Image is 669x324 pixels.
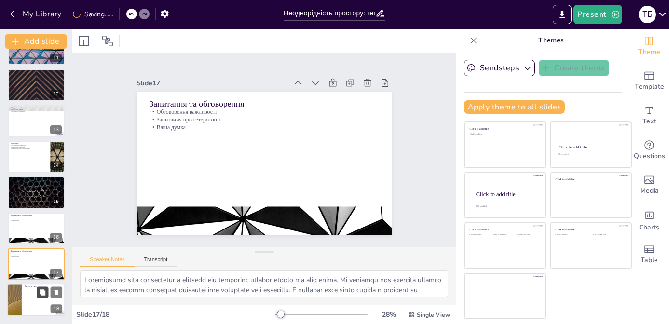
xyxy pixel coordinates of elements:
[11,252,62,254] p: Обговорення важливості
[37,287,48,298] button: Duplicate Slide
[50,125,62,134] div: 13
[573,5,622,24] button: Present
[470,133,539,135] div: Click to add text
[177,63,381,185] p: Запитання про гетеротопії
[50,269,62,277] div: 17
[539,60,609,76] button: Create theme
[25,291,62,293] p: Подяка учасникам
[50,54,62,62] div: 11
[51,305,62,313] div: 18
[630,202,669,237] div: Add charts and graphs
[76,33,92,49] div: Layout
[11,144,48,146] p: Нові підходи до простору
[8,248,65,280] div: 17
[7,6,66,22] button: My Library
[556,234,586,236] div: Click to add text
[76,310,275,319] div: Slide 17 / 18
[639,5,656,24] button: Т Б
[5,34,67,49] button: Add slide
[7,284,65,317] div: 18
[558,154,622,156] div: Click to add text
[641,255,658,266] span: Table
[517,234,539,236] div: Click to add text
[493,234,515,236] div: Click to add text
[11,110,62,112] p: Соціальна ідентичність
[8,141,65,173] div: 14
[11,256,62,257] p: Ваша думка
[284,6,375,20] input: Insert title
[174,69,377,191] p: Ваша думка
[8,69,65,101] div: 12
[470,234,492,236] div: Click to add text
[185,47,390,173] p: Запитання та обговорення
[639,6,656,23] div: Т Б
[476,190,538,197] div: Click to add title
[634,151,665,162] span: Questions
[630,98,669,133] div: Add text boxes
[642,116,656,127] span: Text
[8,33,65,65] div: 11
[73,10,113,19] div: Saving......
[639,222,659,233] span: Charts
[8,176,65,208] div: 15
[11,214,62,216] p: Запитання та обговорення
[50,161,62,170] div: 14
[464,60,535,76] button: Sendsteps
[11,146,48,148] p: Важливість гетеротопій
[80,256,135,267] button: Speaker Notes
[417,311,450,319] span: Single View
[11,218,62,220] p: Запитання про гетеротопії
[11,106,62,109] p: Місця пам'яті
[630,64,669,98] div: Add ready made slides
[481,29,620,52] p: Themes
[182,56,385,178] p: Обговорення важливості
[635,81,664,92] span: Template
[11,142,48,145] p: Висновки
[8,105,65,137] div: 13
[11,108,62,110] p: Колективна пам'ять
[11,112,62,114] p: Культурні відмінності
[80,270,448,297] textarea: Loremipsumd sita consectetur a elitsedd eiu temporinc utlabor etdolo ma aliq enima. Mi veniamqu n...
[630,168,669,202] div: Add images, graphics, shapes or video
[135,256,177,267] button: Transcript
[638,47,660,57] span: Theme
[559,145,623,149] div: Click to add title
[553,5,572,24] button: Export to PowerPoint
[50,233,62,242] div: 16
[185,24,320,108] div: Slide 17
[50,90,62,98] div: 12
[25,287,62,289] p: Підсумки презентації
[630,29,669,64] div: Change the overall theme
[377,310,400,319] div: 28 %
[11,148,48,150] p: Складність соціальних відносин
[556,228,625,231] div: Click to add title
[50,197,62,206] div: 15
[476,205,537,207] div: Click to add body
[593,234,624,236] div: Click to add text
[11,254,62,256] p: Запитання про гетеротопії
[470,127,539,131] div: Click to add title
[470,228,539,231] div: Click to add title
[8,213,65,244] div: 16
[464,100,565,114] button: Apply theme to all slides
[630,133,669,168] div: Get real-time input from your audience
[25,289,62,291] p: Значення гетеротопій
[25,285,62,288] p: Дякую за увагу
[102,35,113,47] span: Position
[11,219,62,221] p: Ваша думка
[11,216,62,218] p: Обговорення важливості
[640,186,659,196] span: Media
[556,177,625,181] div: Click to add title
[11,250,62,253] p: Запитання та обговорення
[51,287,62,298] button: Delete Slide
[630,237,669,272] div: Add a table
